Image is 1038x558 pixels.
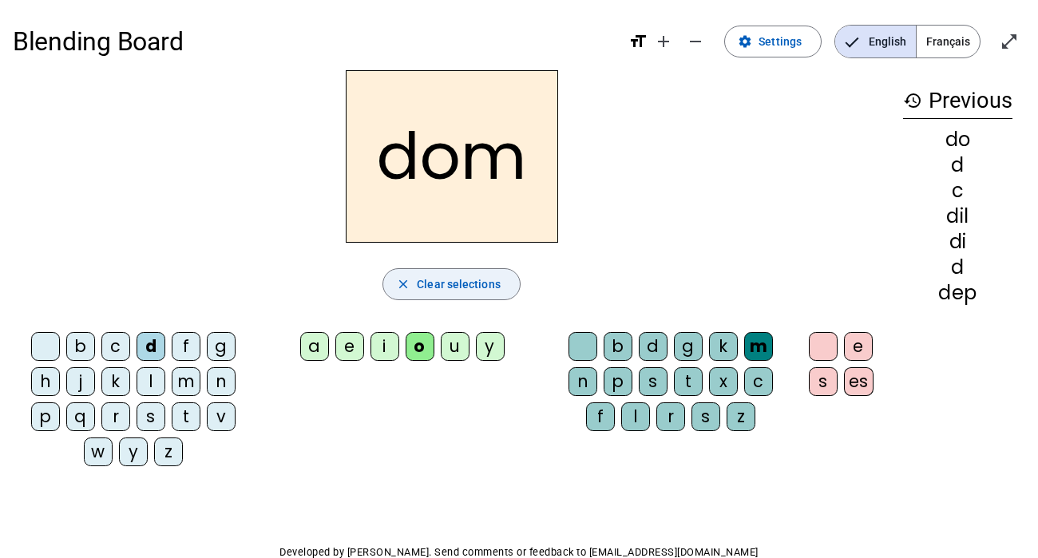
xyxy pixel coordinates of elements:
[686,32,705,51] mat-icon: remove
[903,232,1012,251] div: di
[759,32,802,51] span: Settings
[84,437,113,466] div: w
[569,367,597,396] div: n
[604,332,632,361] div: b
[903,130,1012,149] div: do
[154,437,183,466] div: z
[744,367,773,396] div: c
[674,332,703,361] div: g
[679,26,711,57] button: Decrease font size
[738,34,752,49] mat-icon: settings
[66,367,95,396] div: j
[396,277,410,291] mat-icon: close
[101,332,130,361] div: c
[917,26,980,57] span: Français
[172,332,200,361] div: f
[31,402,60,431] div: p
[370,332,399,361] div: i
[101,402,130,431] div: r
[903,156,1012,175] div: d
[654,32,673,51] mat-icon: add
[656,402,685,431] div: r
[207,332,236,361] div: g
[66,332,95,361] div: b
[441,332,469,361] div: u
[66,402,95,431] div: q
[844,332,873,361] div: e
[639,332,668,361] div: d
[691,402,720,431] div: s
[709,332,738,361] div: k
[207,402,236,431] div: v
[300,332,329,361] div: a
[903,283,1012,303] div: dep
[406,332,434,361] div: o
[417,275,501,294] span: Clear selections
[172,367,200,396] div: m
[709,367,738,396] div: x
[31,367,60,396] div: h
[834,25,981,58] mat-button-toggle-group: Language selection
[604,367,632,396] div: p
[207,367,236,396] div: n
[628,32,648,51] mat-icon: format_size
[844,367,874,396] div: es
[382,268,521,300] button: Clear selections
[809,367,838,396] div: s
[993,26,1025,57] button: Enter full screen
[727,402,755,431] div: z
[476,332,505,361] div: y
[137,367,165,396] div: l
[621,402,650,431] div: l
[903,207,1012,226] div: dil
[172,402,200,431] div: t
[674,367,703,396] div: t
[744,332,773,361] div: m
[335,332,364,361] div: e
[119,437,148,466] div: y
[137,402,165,431] div: s
[346,70,558,243] h2: dom
[13,16,616,67] h1: Blending Board
[724,26,822,57] button: Settings
[101,367,130,396] div: k
[903,91,922,110] mat-icon: history
[903,258,1012,277] div: d
[639,367,668,396] div: s
[586,402,615,431] div: f
[648,26,679,57] button: Increase font size
[903,181,1012,200] div: c
[1000,32,1019,51] mat-icon: open_in_full
[903,83,1012,119] h3: Previous
[137,332,165,361] div: d
[835,26,916,57] span: English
